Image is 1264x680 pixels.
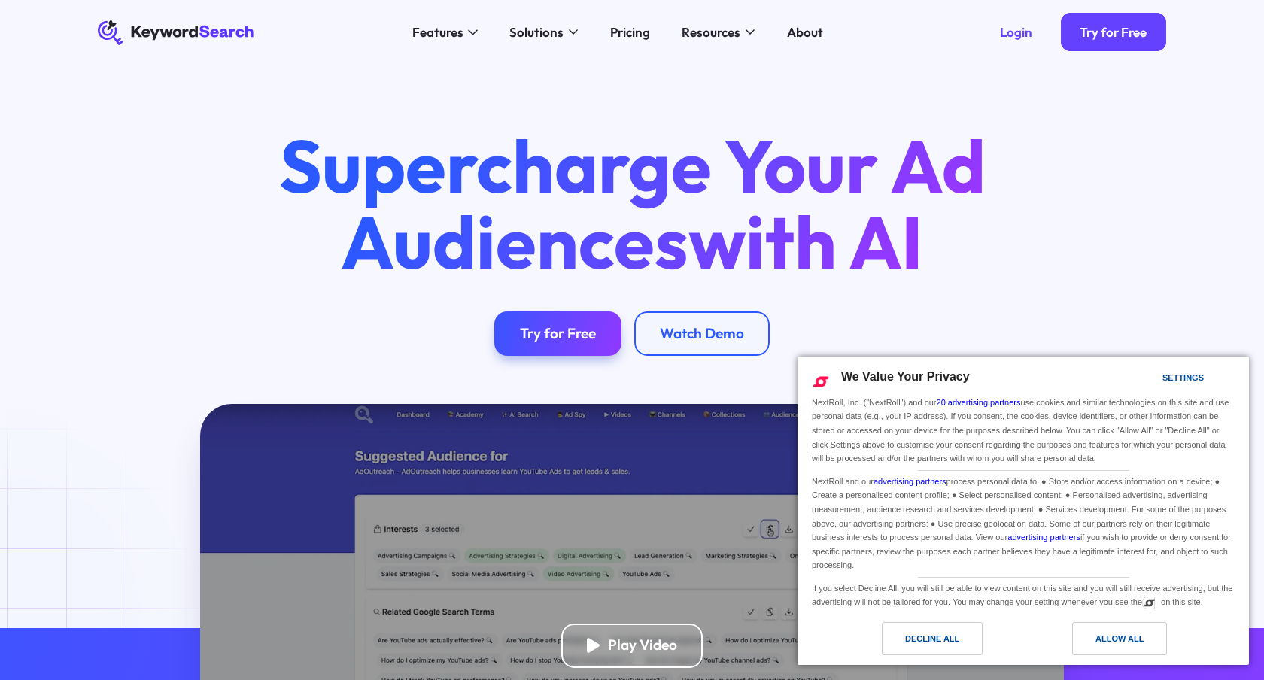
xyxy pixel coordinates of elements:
a: Allow All [1023,622,1240,663]
a: Try for Free [494,311,621,357]
div: Resources [682,23,740,42]
div: About [787,23,823,42]
div: Decline All [905,630,959,647]
div: NextRoll and our process personal data to: ● Store and/or access information on a device; ● Creat... [809,471,1238,574]
div: Settings [1162,369,1204,386]
div: Play Video [608,636,677,654]
div: Allow All [1095,630,1144,647]
h1: Supercharge Your Ad Audiences [248,128,1016,279]
a: Pricing [600,20,660,45]
div: Watch Demo [660,325,744,343]
div: Pricing [610,23,650,42]
a: advertising partners [1007,533,1080,542]
div: Try for Free [520,325,596,343]
a: Settings [1136,366,1172,393]
a: Decline All [807,622,1023,663]
a: advertising partners [874,477,946,486]
a: 20 advertising partners [937,398,1021,407]
div: NextRoll, Inc. ("NextRoll") and our use cookies and similar technologies on this site and use per... [809,394,1238,467]
div: Solutions [509,23,564,42]
div: Login [1000,24,1032,40]
div: Features [412,23,463,42]
div: Try for Free [1080,24,1147,40]
span: We Value Your Privacy [841,370,970,383]
a: Try for Free [1061,13,1166,51]
a: Login [980,13,1051,51]
span: with AI [688,195,923,287]
a: About [777,20,833,45]
div: If you select Decline All, you will still be able to view content on this site and you will still... [809,578,1238,611]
